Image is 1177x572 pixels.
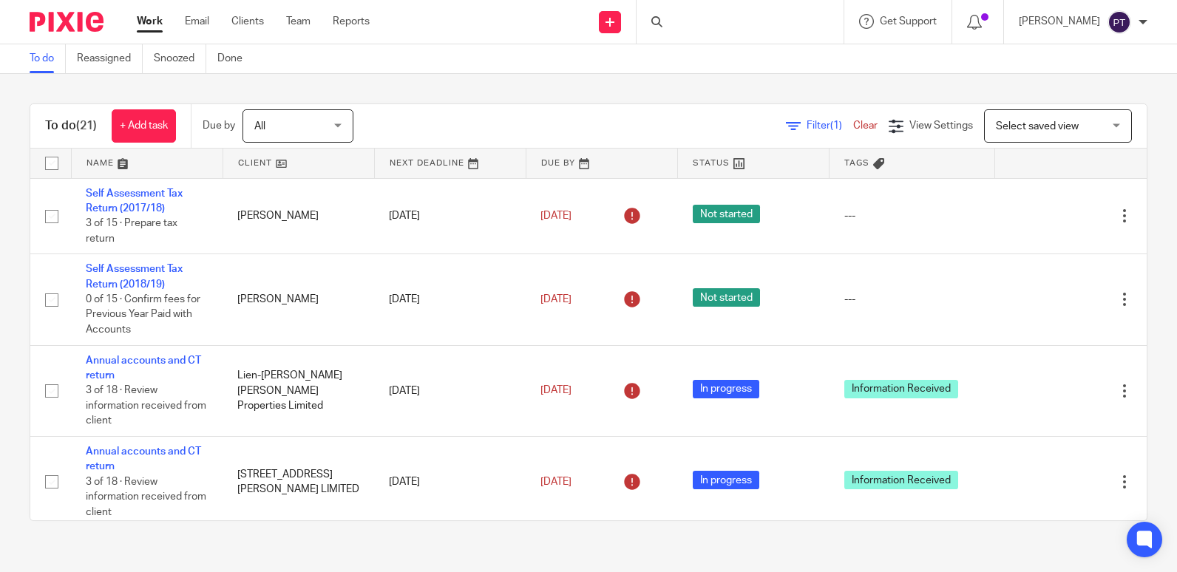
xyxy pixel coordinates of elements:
[693,380,759,398] span: In progress
[880,16,937,27] span: Get Support
[203,118,235,133] p: Due by
[1019,14,1100,29] p: [PERSON_NAME]
[231,14,264,29] a: Clients
[996,121,1079,132] span: Select saved view
[137,14,163,29] a: Work
[333,14,370,29] a: Reports
[374,437,526,528] td: [DATE]
[540,294,571,304] span: [DATE]
[540,477,571,487] span: [DATE]
[217,44,254,73] a: Done
[693,205,760,223] span: Not started
[154,44,206,73] a: Snoozed
[374,345,526,436] td: [DATE]
[693,288,760,307] span: Not started
[1108,10,1131,34] img: svg%3E
[86,386,206,426] span: 3 of 18 · Review information received from client
[844,471,958,489] span: Information Received
[254,121,265,132] span: All
[223,345,374,436] td: Lien-[PERSON_NAME] [PERSON_NAME] Properties Limited
[540,386,571,396] span: [DATE]
[286,14,311,29] a: Team
[45,118,97,134] h1: To do
[844,208,980,223] div: ---
[86,188,183,214] a: Self Assessment Tax Return (2017/18)
[807,120,853,131] span: Filter
[76,120,97,132] span: (21)
[540,211,571,221] span: [DATE]
[693,471,759,489] span: In progress
[77,44,143,73] a: Reassigned
[112,109,176,143] a: + Add task
[374,178,526,254] td: [DATE]
[30,44,66,73] a: To do
[86,294,200,335] span: 0 of 15 · Confirm fees for Previous Year Paid with Accounts
[185,14,209,29] a: Email
[909,120,973,131] span: View Settings
[86,446,201,471] a: Annual accounts and CT return
[86,264,183,289] a: Self Assessment Tax Return (2018/19)
[86,218,177,244] span: 3 of 15 · Prepare tax return
[223,254,374,345] td: [PERSON_NAME]
[86,477,206,517] span: 3 of 18 · Review information received from client
[844,292,980,307] div: ---
[223,437,374,528] td: [STREET_ADDRESS][PERSON_NAME] LIMITED
[844,159,869,167] span: Tags
[844,380,958,398] span: Information Received
[853,120,878,131] a: Clear
[223,178,374,254] td: [PERSON_NAME]
[86,355,201,381] a: Annual accounts and CT return
[374,254,526,345] td: [DATE]
[30,12,104,32] img: Pixie
[830,120,842,131] span: (1)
